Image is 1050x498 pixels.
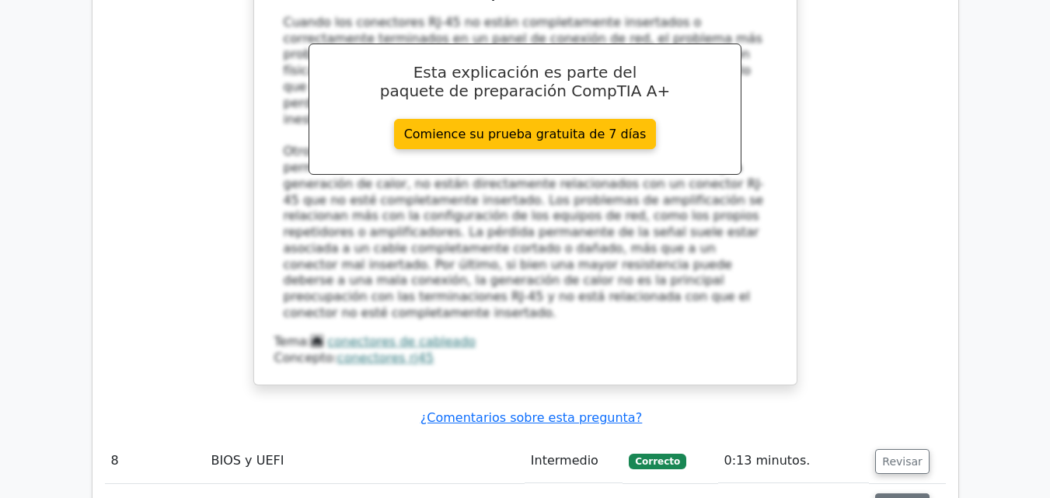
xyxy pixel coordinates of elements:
[274,334,312,349] font: Tema:
[635,456,680,467] font: Correcto
[274,350,337,365] font: Concepto:
[284,15,762,127] font: Cuando los conectores RJ-45 no están completamente insertados o correctamente terminados en un pa...
[327,334,476,349] a: conectores de cableado
[284,144,764,320] font: Otros problemas, como la amplificación excesiva de la señal, la pérdida permanente de la señal en...
[420,410,642,425] a: ¿Comentarios sobre esta pregunta?
[724,453,811,468] font: 0:13 minutos.
[875,449,930,474] button: Revisar
[337,350,434,365] a: conectores rj45
[111,453,119,468] font: 8
[394,119,657,149] a: Comience su prueba gratuita de 7 días
[882,455,923,468] font: Revisar
[531,453,598,468] font: Intermedio
[211,453,284,468] font: BIOS y UEFI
